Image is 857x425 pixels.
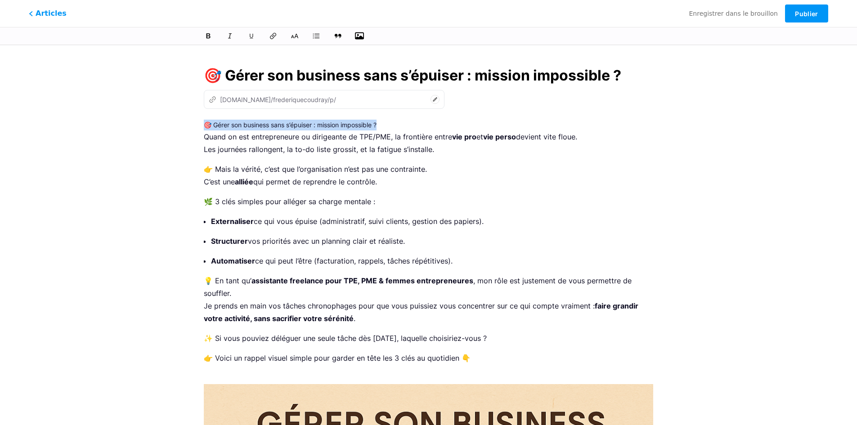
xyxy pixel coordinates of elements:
[204,65,653,86] input: Titre
[689,10,778,17] font: Enregistrer dans le brouillon
[204,332,653,344] p: ✨ Si vous pouviez déléguer une seule tâche dès [DATE], laquelle choisiriez-vous ?
[211,256,255,265] strong: Automatiser
[204,352,653,377] p: 👉 Voici un rappel visuel simple pour garder en tête les 3 clés au quotidien 👇
[220,96,336,103] font: [DOMAIN_NAME]/frederiquecoudray/p/
[785,4,828,22] button: Publier
[211,255,653,267] p: ce qui peut l’être (facturation, rappels, tâches répétitives).
[795,10,818,18] font: Publier
[483,132,516,141] strong: vie perso
[251,276,473,285] strong: assistante freelance pour TPE, PME & femmes entrepreneures
[204,274,653,325] p: 💡 En tant qu’ , mon rôle est justement de vous permettre de souffler. Je prends en main vos tâche...
[204,195,653,208] p: 🌿 3 clés simples pour alléger sa charge mentale :
[452,132,476,141] strong: vie pro
[204,163,653,188] p: 👉 Mais la vérité, c’est que l’organisation n’est pas une contrainte. C’est une qui permet de repr...
[36,9,67,18] font: Articles
[235,177,253,186] strong: alliée
[211,237,248,246] strong: Structurer
[204,120,653,130] h3: 🎯 Gérer son business sans s’épuiser : mission impossible ?
[211,217,254,226] strong: Externaliser
[211,235,653,247] p: vos priorités avec un planning clair et réaliste.
[204,130,653,156] p: Quand on est entrepreneure ou dirigeante de TPE/PME, la frontière entre et devient vite floue. Le...
[689,4,778,22] button: Enregistrer dans le brouillon
[29,8,67,19] span: Articles
[211,215,653,228] p: ce qui vous épuise (administratif, suivi clients, gestion des papiers).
